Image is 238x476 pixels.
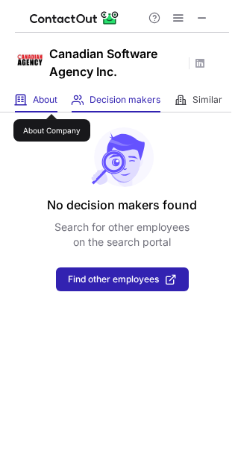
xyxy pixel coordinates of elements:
[68,274,159,285] span: Find other employees
[90,127,154,187] img: No leads found
[15,45,45,75] img: 1b0c7925e4ef2c0785744f581c6b6451
[30,9,119,27] img: ContactOut v5.3.10
[49,45,184,80] h1: Canadian Software Agency Inc.
[90,94,160,106] span: Decision makers
[47,196,197,214] header: No decision makers found
[56,267,189,291] button: Find other employees
[33,94,57,106] span: About
[192,94,222,106] span: Similar
[54,220,190,250] p: Search for other employees on the search portal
